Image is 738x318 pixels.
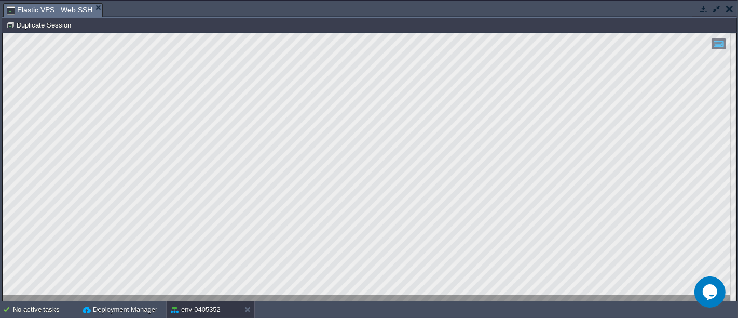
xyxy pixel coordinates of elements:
span: Elastic VPS : Web SSH [7,4,92,17]
button: env-0405352 [171,304,221,315]
iframe: chat widget [694,276,728,308]
button: Deployment Manager [83,304,157,315]
button: Duplicate Session [6,20,74,30]
div: No active tasks [13,301,78,318]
